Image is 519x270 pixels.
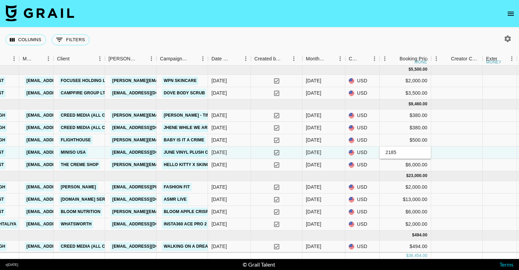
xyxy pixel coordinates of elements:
[380,240,431,253] div: $494.00
[43,54,54,64] button: Menu
[380,181,431,193] div: $2,000.00
[254,52,281,66] div: Created by Grail Team
[146,54,157,64] button: Menu
[59,148,88,157] a: Miniso USA
[345,122,380,134] div: USD
[431,54,441,64] button: Menu
[414,232,427,238] div: 494.00
[188,54,198,63] button: Sort
[306,161,321,168] div: Jun '25
[451,52,479,66] div: Creator Commmission Override
[5,5,74,21] img: Grail Talent
[111,77,222,85] a: [PERSON_NAME][EMAIL_ADDRESS][DOMAIN_NAME]
[162,183,192,191] a: Fashion Fit
[211,77,227,84] div: 5/26/2025
[241,54,251,64] button: Menu
[380,87,431,99] div: $3,500.00
[211,208,227,215] div: 7/16/2025
[325,54,335,63] button: Sort
[25,183,102,191] a: [EMAIL_ADDRESS][DOMAIN_NAME]
[23,52,34,66] div: Manager
[111,242,187,251] a: [EMAIL_ADDRESS][DOMAIN_NAME]
[306,208,321,215] div: Jul '25
[349,52,360,66] div: Currency
[111,208,222,216] a: [PERSON_NAME][EMAIL_ADDRESS][DOMAIN_NAME]
[211,184,227,190] div: 7/6/2025
[345,87,380,99] div: USD
[95,54,105,64] button: Menu
[162,161,220,169] a: Hello Kitty X Skincare
[25,161,102,169] a: [EMAIL_ADDRESS][DOMAIN_NAME]
[105,52,157,66] div: Booker
[390,54,400,63] button: Sort
[408,173,427,179] div: 23,000.00
[306,90,321,96] div: May '25
[345,218,380,231] div: USD
[406,253,408,259] div: $
[5,34,46,45] button: Select columns
[59,161,100,169] a: The Creme Shop
[412,232,415,238] div: $
[162,136,206,144] a: Baby is it a crime
[306,243,321,250] div: Aug '25
[415,60,430,64] div: money
[25,136,102,144] a: [EMAIL_ADDRESS][DOMAIN_NAME]
[59,124,130,132] a: Creed Media (All Campaigns)
[406,173,408,179] div: $
[486,60,501,64] div: money
[281,54,291,63] button: Sort
[380,75,431,87] div: $2,000.00
[211,149,227,156] div: 6/9/2025
[54,52,105,66] div: Client
[335,54,345,64] button: Menu
[162,242,213,251] a: Walking on a dream
[108,52,137,66] div: [PERSON_NAME]
[306,77,321,84] div: May '25
[25,124,102,132] a: [EMAIL_ADDRESS][DOMAIN_NAME]
[111,89,187,97] a: [EMAIL_ADDRESS][DOMAIN_NAME]
[211,161,227,168] div: 6/9/2025
[499,261,514,268] a: Terms
[208,52,251,66] div: Date Created
[380,206,431,218] div: $6,000.00
[162,111,243,120] a: [PERSON_NAME] - Times Like These
[306,149,321,156] div: Jun '25
[211,124,227,131] div: 6/19/2025
[345,159,380,171] div: USD
[211,112,227,119] div: 6/30/2025
[59,242,130,251] a: Creed Media (All Campaigns)
[507,54,517,64] button: Menu
[19,52,54,66] div: Manager
[25,77,102,85] a: [EMAIL_ADDRESS][DOMAIN_NAME]
[441,54,451,63] button: Sort
[408,101,411,107] div: $
[25,89,102,97] a: [EMAIL_ADDRESS][DOMAIN_NAME]
[345,134,380,146] div: USD
[59,208,102,216] a: Bloom Nutrition
[211,196,227,203] div: 7/5/2025
[306,112,321,119] div: Jun '25
[369,54,380,64] button: Menu
[59,89,110,97] a: Campfire Group LTD
[162,148,234,157] a: June Vinyl Plush Collection
[400,52,430,66] div: Booking Price
[380,193,431,206] div: $13,000.00
[243,261,275,268] div: © Grail Talent
[345,193,380,206] div: USD
[408,67,411,72] div: $
[59,136,93,144] a: Flighthouse
[306,137,321,143] div: Jun '25
[59,220,93,228] a: Whatsworth
[345,206,380,218] div: USD
[211,52,231,66] div: Date Created
[51,34,90,45] button: Show filters
[25,111,102,120] a: [EMAIL_ADDRESS][DOMAIN_NAME]
[380,134,431,146] div: $500.00
[162,89,207,97] a: Dove Body Scrub
[302,52,345,66] div: Month Due
[111,148,187,157] a: [EMAIL_ADDRESS][DOMAIN_NAME]
[111,124,187,132] a: [EMAIL_ADDRESS][DOMAIN_NAME]
[306,184,321,190] div: Jul '25
[411,101,427,107] div: 9,460.00
[345,146,380,159] div: USD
